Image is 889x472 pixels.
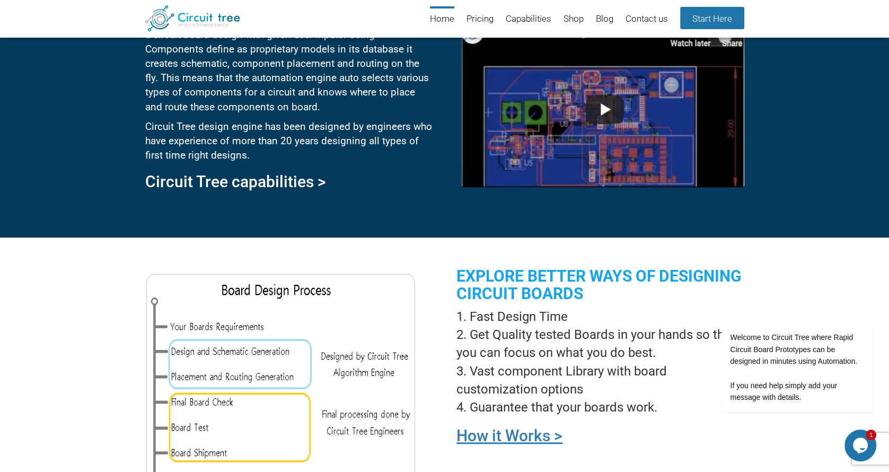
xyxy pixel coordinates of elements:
[456,267,744,302] h2: Explore better ways of designing circuit boards
[145,5,240,31] img: Circuit Tree
[466,6,494,32] a: Pricing
[456,426,562,445] a: How it Works >
[564,6,584,32] a: Shop
[680,7,744,29] a: Start Here
[145,172,326,191] a: Circuit Tree capabilities >
[456,362,744,399] li: Vast component Library with board customization options
[430,6,454,32] a: Home
[688,227,878,424] iframe: chat widget
[456,326,744,362] li: Get Quality tested Boards in your hands so that you can focus on what you do best.
[456,398,744,416] li: Guarantee that your boards work.
[456,308,744,326] li: Fast Design Time
[626,6,668,32] a: Contact us
[145,119,433,162] p: Circuit Tree design engine has been designed by engineers who have experience of more than 20 yea...
[462,17,744,187] img: youtube_base.png%22%20
[844,430,878,461] iframe: chat widget
[145,13,433,114] p: Circuit Tree is an automation engine that autonomously designs a circuit board design with given ...
[596,6,613,32] a: Blog
[506,6,551,32] a: Capabilities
